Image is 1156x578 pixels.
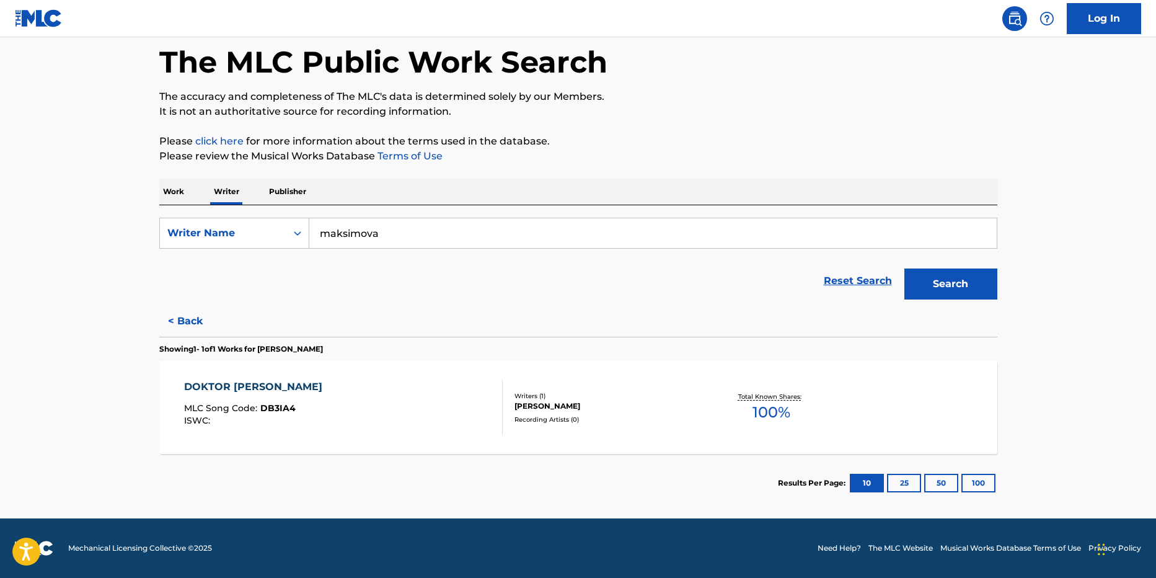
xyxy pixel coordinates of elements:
button: 25 [887,474,921,492]
iframe: Chat Widget [1094,518,1156,578]
p: Writer [210,179,243,205]
div: Writers ( 1 ) [514,391,702,401]
a: Reset Search [818,267,898,295]
button: < Back [159,306,234,337]
div: Перетащить [1098,531,1105,568]
img: MLC Logo [15,9,63,27]
a: Musical Works Database Terms of Use [940,543,1081,554]
div: DOKTOR [PERSON_NAME] [184,380,329,394]
a: Public Search [1002,6,1027,31]
div: Writer Name [167,226,279,241]
img: search [1007,11,1022,26]
img: logo [15,541,53,556]
form: Search Form [159,218,997,306]
a: The MLC Website [868,543,933,554]
p: Work [159,179,188,205]
div: [PERSON_NAME] [514,401,702,412]
span: Mechanical Licensing Collective © 2025 [68,543,212,554]
div: Help [1035,6,1059,31]
a: Need Help? [818,543,861,554]
div: Recording Artists ( 0 ) [514,415,702,424]
p: Please for more information about the terms used in the database. [159,134,997,149]
button: Search [904,269,997,300]
p: Publisher [265,179,310,205]
span: DB3IA4 [260,402,296,414]
p: Please review the Musical Works Database [159,149,997,164]
a: DOKTOR [PERSON_NAME]MLC Song Code:DB3IA4ISWC:Writers (1)[PERSON_NAME]Recording Artists (0)Total K... [159,361,997,454]
a: Privacy Policy [1088,543,1141,554]
h1: The MLC Public Work Search [159,43,607,81]
button: 50 [924,474,958,492]
span: MLC Song Code : [184,402,260,414]
a: click here [195,135,244,147]
p: Total Known Shares: [738,392,805,401]
a: Log In [1067,3,1141,34]
span: ISWC : [184,415,213,426]
div: Виджет чата [1094,518,1156,578]
button: 100 [961,474,995,492]
p: It is not an authoritative source for recording information. [159,104,997,119]
p: Results Per Page: [778,478,849,489]
p: The accuracy and completeness of The MLC's data is determined solely by our Members. [159,89,997,104]
span: 100 % [752,401,790,424]
img: help [1039,11,1054,26]
p: Showing 1 - 1 of 1 Works for [PERSON_NAME] [159,344,323,355]
button: 10 [850,474,884,492]
a: Terms of Use [375,150,443,162]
